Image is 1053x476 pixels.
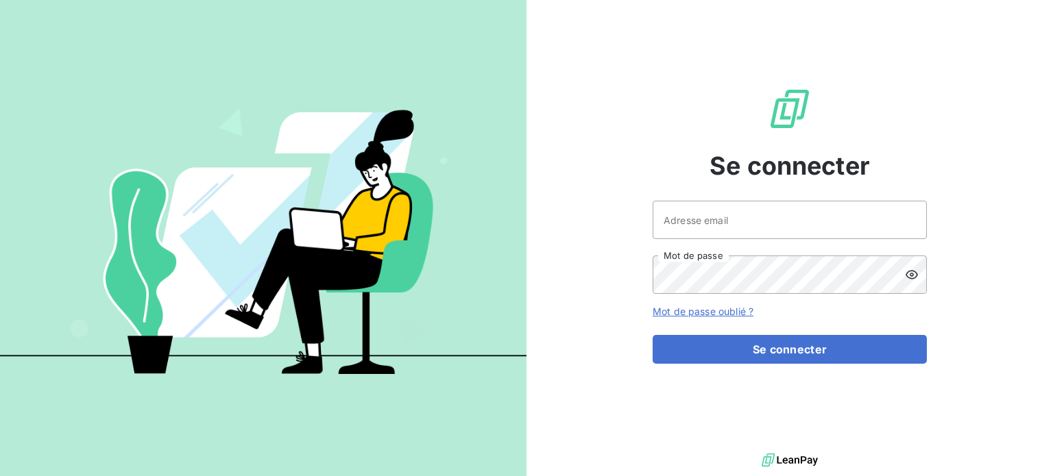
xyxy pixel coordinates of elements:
[768,87,812,131] img: Logo LeanPay
[653,335,927,364] button: Se connecter
[710,147,870,184] span: Se connecter
[653,201,927,239] input: placeholder
[762,450,818,471] img: logo
[653,305,753,317] a: Mot de passe oublié ?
